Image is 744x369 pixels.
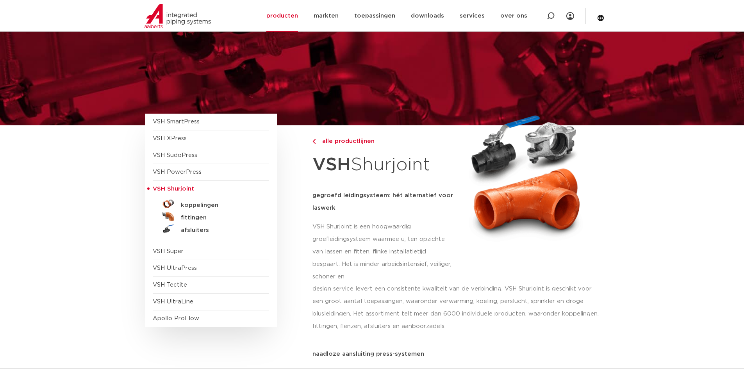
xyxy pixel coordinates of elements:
a: VSH UltraPress [153,265,197,271]
a: VSH XPress [153,135,187,141]
img: chevron-right.svg [312,139,316,144]
h5: koppelingen [181,202,258,209]
p: VSH Shurjoint is een hoogwaardig groefleidingsysteem waarmee u, ten opzichte van lassen en fitten... [312,221,454,283]
a: VSH PowerPress [153,169,202,175]
h5: afsluiters [181,227,258,234]
a: VSH UltraLine [153,299,193,305]
a: VSH Super [153,248,184,254]
p: design service levert een consistente kwaliteit van de verbinding. VSH Shurjoint is geschikt voor... [312,283,599,333]
strong: VSH [312,156,351,174]
p: naadloze aansluiting press-systemen [312,351,599,357]
a: Apollo ProFlow [153,316,199,321]
a: alle productlijnen [312,137,454,146]
h5: gegroefd leidingsysteem: hét alternatief voor laswerk [312,189,454,214]
a: fittingen [153,210,269,223]
a: VSH SudoPress [153,152,197,158]
span: alle productlijnen [318,138,375,144]
span: VSH Shurjoint [153,186,194,192]
h5: fittingen [181,214,258,221]
a: VSH SmartPress [153,119,200,125]
h1: Shurjoint [312,150,454,180]
a: afsluiters [153,223,269,235]
a: VSH Tectite [153,282,187,288]
a: koppelingen [153,198,269,210]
